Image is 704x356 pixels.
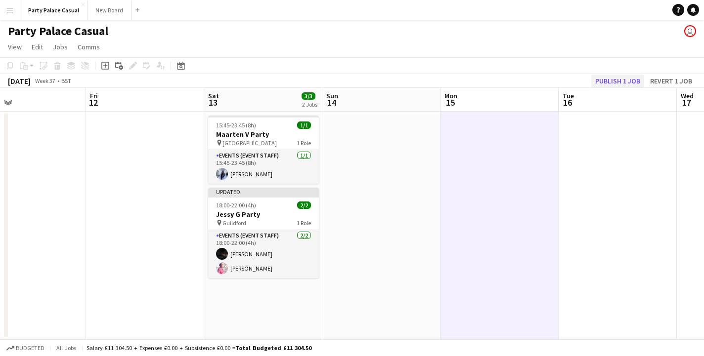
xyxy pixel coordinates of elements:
[4,40,26,53] a: View
[208,150,319,184] app-card-role: Events (Event Staff)1/115:45-23:45 (8h)[PERSON_NAME]
[208,210,319,219] h3: Jessy G Party
[5,343,46,354] button: Budgeted
[207,97,219,108] span: 13
[325,97,338,108] span: 14
[208,188,319,196] div: Updated
[591,75,644,87] button: Publish 1 job
[297,121,311,129] span: 1/1
[297,219,311,227] span: 1 Role
[684,25,696,37] app-user-avatar: Nicole Nkansah
[681,91,694,100] span: Wed
[33,77,57,84] span: Week 37
[74,40,104,53] a: Comms
[16,345,44,352] span: Budgeted
[208,130,319,139] h3: Maarten V Party
[443,97,457,108] span: 15
[208,188,319,278] app-job-card: Updated18:00-22:00 (4h)2/2Jessy G Party Guildford1 RoleEvents (Event Staff)2/218:00-22:00 (4h)[PE...
[28,40,47,53] a: Edit
[54,344,78,352] span: All jobs
[32,42,43,51] span: Edit
[326,91,338,100] span: Sun
[88,97,98,108] span: 12
[8,24,108,39] h1: Party Palace Casual
[297,201,311,209] span: 2/2
[208,91,219,100] span: Sat
[8,76,31,86] div: [DATE]
[53,42,68,51] span: Jobs
[208,116,319,184] app-job-card: 15:45-23:45 (8h)1/1Maarten V Party [GEOGRAPHIC_DATA]1 RoleEvents (Event Staff)1/115:45-23:45 (8h)...
[297,139,311,147] span: 1 Role
[302,92,315,100] span: 3/3
[216,121,256,129] span: 15:45-23:45 (8h)
[646,75,696,87] button: Revert 1 job
[444,91,457,100] span: Mon
[222,139,277,147] span: [GEOGRAPHIC_DATA]
[78,42,100,51] span: Comms
[222,219,246,227] span: Guildford
[61,77,71,84] div: BST
[561,97,574,108] span: 16
[8,42,22,51] span: View
[87,344,311,352] div: Salary £11 304.50 + Expenses £0.00 + Subsistence £0.00 =
[235,344,311,352] span: Total Budgeted £11 304.50
[679,97,694,108] span: 17
[90,91,98,100] span: Fri
[49,40,72,53] a: Jobs
[216,201,256,209] span: 18:00-22:00 (4h)
[88,0,132,20] button: New Board
[563,91,574,100] span: Tue
[20,0,88,20] button: Party Palace Casual
[208,230,319,278] app-card-role: Events (Event Staff)2/218:00-22:00 (4h)[PERSON_NAME][PERSON_NAME]
[302,101,317,108] div: 2 Jobs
